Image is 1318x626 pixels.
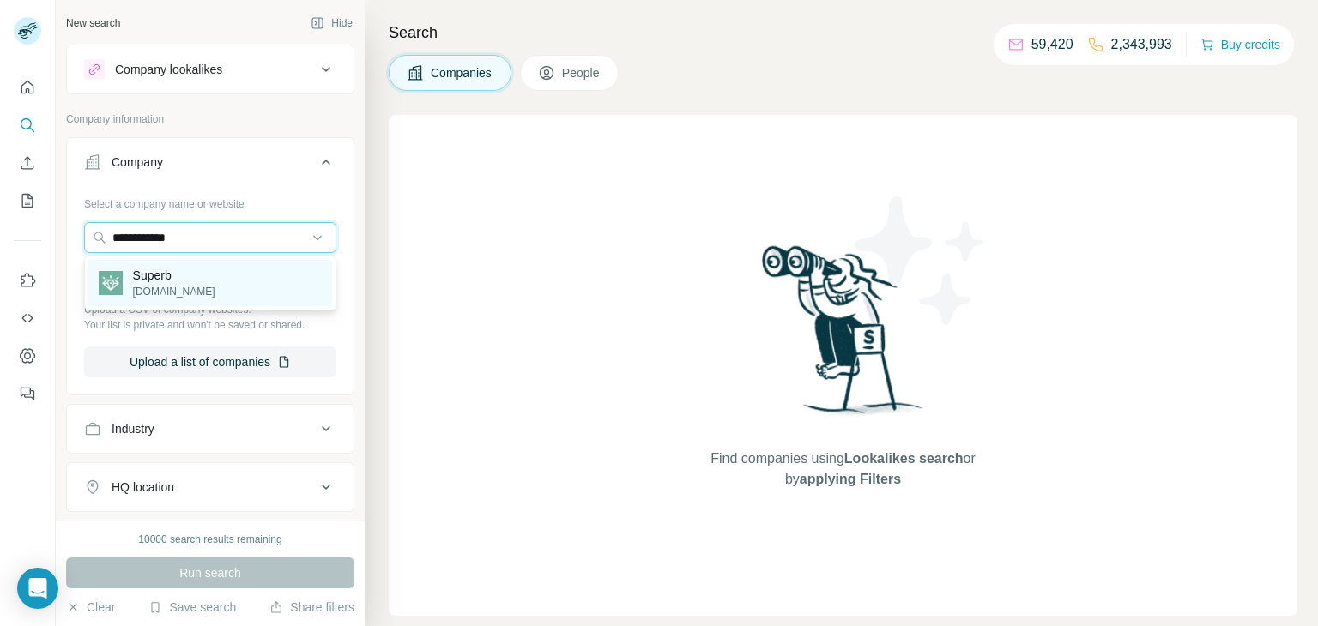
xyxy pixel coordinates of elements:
button: Use Surfe API [14,303,41,334]
button: Buy credits [1200,33,1280,57]
button: HQ location [67,466,354,508]
div: Select a company name or website [84,190,336,212]
button: Save search [148,599,236,616]
button: Hide [299,10,365,36]
img: Surfe Illustration - Woman searching with binoculars [754,241,933,432]
button: Quick start [14,72,41,103]
div: HQ location [112,479,174,496]
p: Superb [133,267,215,284]
div: Company lookalikes [115,61,222,78]
span: People [562,64,602,81]
p: 59,420 [1031,34,1073,55]
button: Share filters [269,599,354,616]
div: Industry [112,420,154,437]
button: Dashboard [14,340,41,371]
p: Company information [66,111,354,127]
button: Company [67,141,354,190]
span: applying Filters [800,472,901,486]
img: Surfe Illustration - Stars [843,184,998,338]
button: Company lookalikes [67,49,354,90]
div: New search [66,15,120,31]
button: My lists [14,185,41,216]
p: [DOMAIN_NAME] [133,284,215,299]
h4: Search [389,21,1297,45]
span: Find companies using or by [705,448,980,490]
button: Feedback [14,378,41,409]
span: Companies [431,64,493,81]
button: Search [14,110,41,141]
p: 2,343,993 [1111,34,1172,55]
img: Superb [99,271,123,295]
p: Your list is private and won't be saved or shared. [84,317,336,333]
button: Clear [66,599,115,616]
div: Company [112,153,163,171]
button: Industry [67,408,354,449]
button: Upload a list of companies [84,346,336,377]
div: Open Intercom Messenger [17,568,58,609]
div: 10000 search results remaining [138,532,281,547]
span: Lookalikes search [844,451,964,466]
button: Use Surfe on LinkedIn [14,265,41,296]
button: Enrich CSV [14,147,41,178]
